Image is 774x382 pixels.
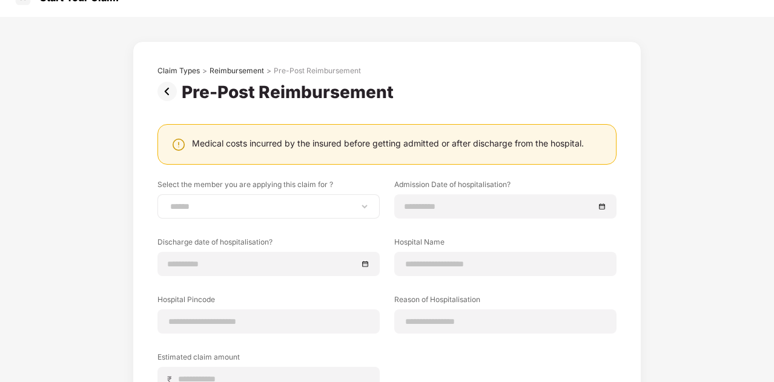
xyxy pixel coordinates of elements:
div: Pre-Post Reimbursement [274,66,361,76]
div: > [266,66,271,76]
label: Select the member you are applying this claim for ? [157,179,380,194]
div: Claim Types [157,66,200,76]
img: svg+xml;base64,PHN2ZyBpZD0iUHJldi0zMngzMiIgeG1sbnM9Imh0dHA6Ly93d3cudzMub3JnLzIwMDAvc3ZnIiB3aWR0aD... [157,82,182,101]
div: Pre-Post Reimbursement [182,82,399,102]
label: Estimated claim amount [157,352,380,367]
img: svg+xml;base64,PHN2ZyBpZD0iV2FybmluZ18tXzI0eDI0IiBkYXRhLW5hbWU9Ildhcm5pbmcgLSAyNHgyNCIgeG1sbnM9Im... [171,137,186,152]
label: Hospital Pincode [157,294,380,309]
div: Medical costs incurred by the insured before getting admitted or after discharge from the hospital. [192,137,584,149]
label: Admission Date of hospitalisation? [394,179,617,194]
div: Reimbursement [210,66,264,76]
label: Discharge date of hospitalisation? [157,237,380,252]
label: Hospital Name [394,237,617,252]
div: > [202,66,207,76]
label: Reason of Hospitalisation [394,294,617,309]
